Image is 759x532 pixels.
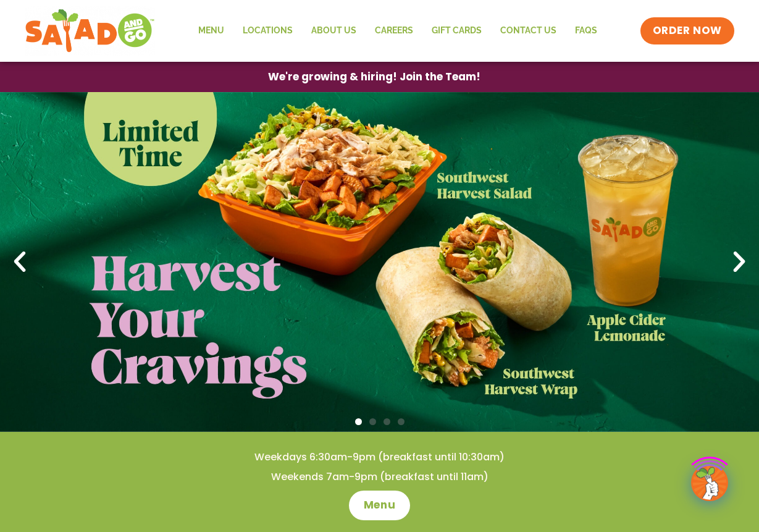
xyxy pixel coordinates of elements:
[366,17,422,45] a: Careers
[566,17,606,45] a: FAQs
[384,418,390,425] span: Go to slide 3
[398,418,405,425] span: Go to slide 4
[726,248,753,276] div: Next slide
[302,17,366,45] a: About Us
[640,17,734,44] a: ORDER NOW
[6,248,33,276] div: Previous slide
[189,17,606,45] nav: Menu
[250,62,499,91] a: We're growing & hiring! Join the Team!
[491,17,566,45] a: Contact Us
[25,6,155,56] img: new-SAG-logo-768×292
[25,470,734,484] h4: Weekends 7am-9pm (breakfast until 11am)
[233,17,302,45] a: Locations
[25,450,734,464] h4: Weekdays 6:30am-9pm (breakfast until 10:30am)
[653,23,722,38] span: ORDER NOW
[355,418,362,425] span: Go to slide 1
[349,491,410,520] a: Menu
[369,418,376,425] span: Go to slide 2
[422,17,491,45] a: GIFT CARDS
[189,17,233,45] a: Menu
[364,498,395,513] span: Menu
[268,72,480,82] span: We're growing & hiring! Join the Team!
